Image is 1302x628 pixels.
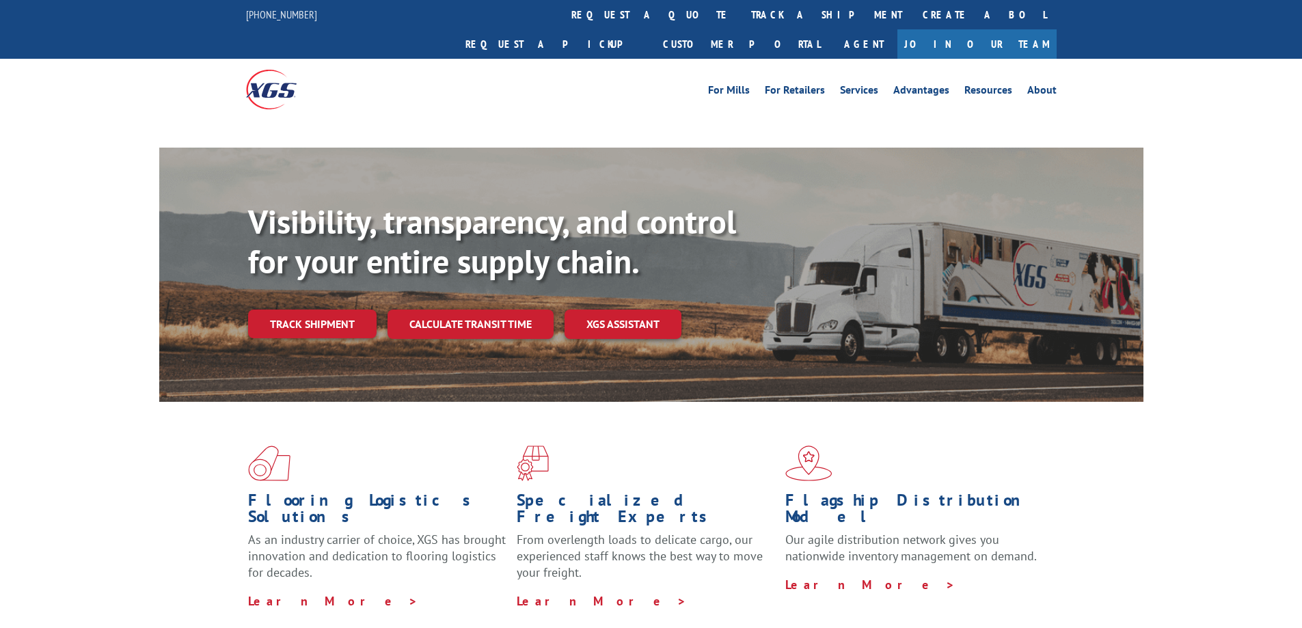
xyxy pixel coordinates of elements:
[388,310,554,339] a: Calculate transit time
[248,593,418,609] a: Learn More >
[517,593,687,609] a: Learn More >
[248,492,506,532] h1: Flooring Logistics Solutions
[785,446,832,481] img: xgs-icon-flagship-distribution-model-red
[565,310,681,339] a: XGS ASSISTANT
[964,85,1012,100] a: Resources
[785,577,955,592] a: Learn More >
[785,532,1037,564] span: Our agile distribution network gives you nationwide inventory management on demand.
[248,532,506,580] span: As an industry carrier of choice, XGS has brought innovation and dedication to flooring logistics...
[785,492,1044,532] h1: Flagship Distribution Model
[840,85,878,100] a: Services
[893,85,949,100] a: Advantages
[765,85,825,100] a: For Retailers
[897,29,1057,59] a: Join Our Team
[246,8,317,21] a: [PHONE_NUMBER]
[455,29,653,59] a: Request a pickup
[248,310,377,338] a: Track shipment
[517,446,549,481] img: xgs-icon-focused-on-flooring-red
[248,200,736,282] b: Visibility, transparency, and control for your entire supply chain.
[653,29,830,59] a: Customer Portal
[248,446,290,481] img: xgs-icon-total-supply-chain-intelligence-red
[517,532,775,592] p: From overlength loads to delicate cargo, our experienced staff knows the best way to move your fr...
[517,492,775,532] h1: Specialized Freight Experts
[830,29,897,59] a: Agent
[708,85,750,100] a: For Mills
[1027,85,1057,100] a: About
